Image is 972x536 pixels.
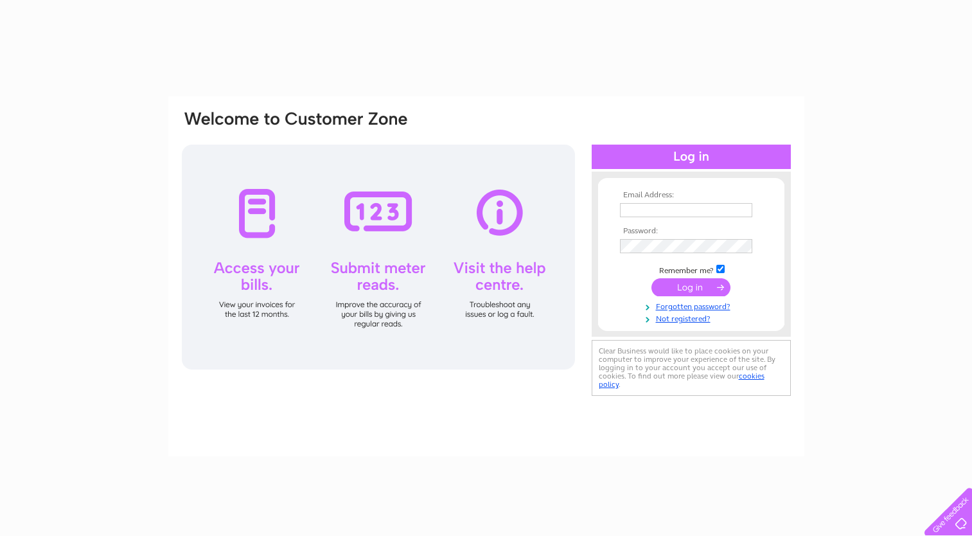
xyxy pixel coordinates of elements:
div: Clear Business would like to place cookies on your computer to improve your experience of the sit... [592,340,791,396]
input: Submit [651,278,730,296]
a: cookies policy [599,371,764,389]
td: Remember me? [617,263,766,276]
th: Password: [617,227,766,236]
th: Email Address: [617,191,766,200]
a: Not registered? [620,312,766,324]
a: Forgotten password? [620,299,766,312]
